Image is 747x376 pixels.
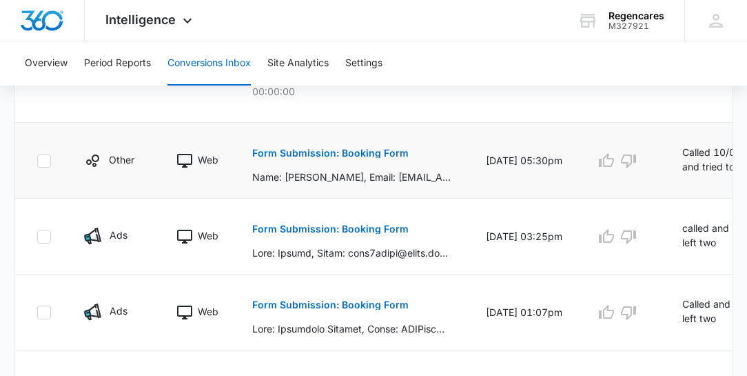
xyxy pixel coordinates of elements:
td: [DATE] 01:07pm [469,275,579,350]
p: Name: [PERSON_NAME], Email: [EMAIL_ADDRESS][DOMAIN_NAME], Phone: [PHONE_NUMBER], What time of day... [252,170,453,184]
p: Lore: Ipsumdolo Sitamet, Conse: ADIPisc@eli.sed, Doeiu: 4178352615, Temp inci ut lab etdol magn a... [252,321,453,336]
p: Form Submission: Booking Form [252,300,409,310]
div: account id [608,21,664,31]
td: [DATE] 05:30pm [469,123,579,199]
button: Form Submission: Booking Form [252,212,409,246]
button: Period Reports [84,41,151,86]
td: [DATE] 03:25pm [469,199,579,275]
button: Form Submission: Booking Form [252,288,409,321]
p: Ads [110,228,127,242]
p: Web [198,304,218,319]
p: Form Submission: Booking Form [252,224,409,234]
button: Site Analytics [267,41,329,86]
button: Settings [345,41,382,86]
div: account name [608,10,664,21]
button: Form Submission: Booking Form [252,137,409,170]
p: Called and left two message and sent email. Called again 10/09 and left a message [682,297,743,328]
span: Intelligence [105,12,176,27]
p: Ads [110,304,127,318]
p: Web [198,152,218,167]
button: Conversions Inbox [167,41,251,86]
p: Web [198,228,218,243]
p: Form Submission: Booking Form [252,148,409,158]
p: Lore: Ipsumd, Sitam: cons7adipi@elits.doe, Tempo: (667) 101-4913, Inci utla et dol magna aliq eni... [252,246,453,260]
p: Other [109,152,134,167]
button: Overview [25,41,68,86]
p: called and left two message and sent email. After consult , pt would like a call in 3mo. she has ... [682,221,744,252]
p: Called 10/05 and tried to leave a message and voicemail was full. so, I sent an email [682,145,743,176]
p: 00:00:00 [252,84,453,99]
